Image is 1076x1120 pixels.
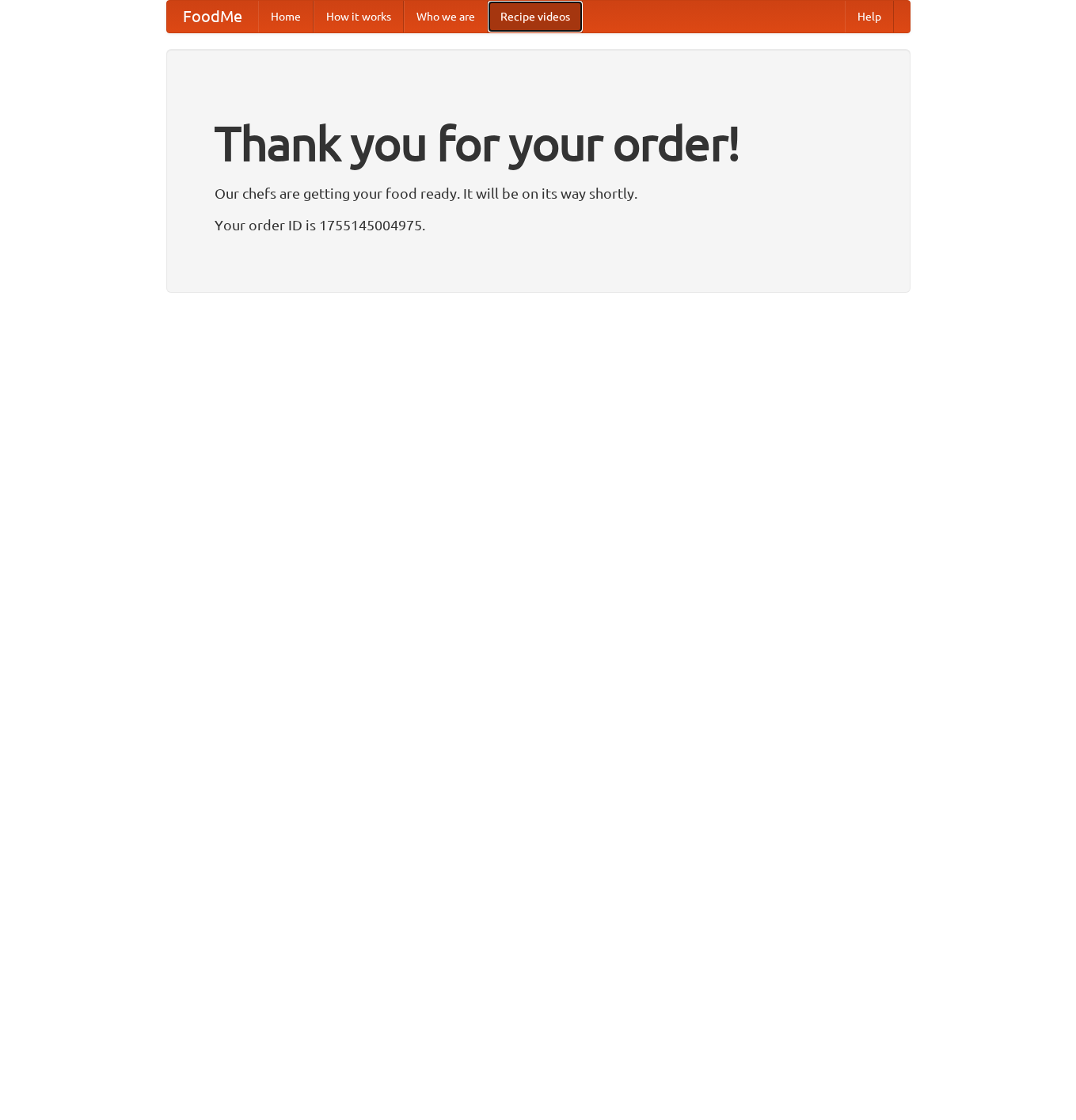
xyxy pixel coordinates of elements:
[215,213,862,237] p: Your order ID is 1755145004975.
[215,181,862,205] p: Our chefs are getting your food ready. It will be on its way shortly.
[167,1,258,32] a: FoodMe
[488,1,583,32] a: Recipe videos
[215,105,862,181] h1: Thank you for your order!
[404,1,488,32] a: Who we are
[845,1,894,32] a: Help
[258,1,314,32] a: Home
[314,1,404,32] a: How it works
